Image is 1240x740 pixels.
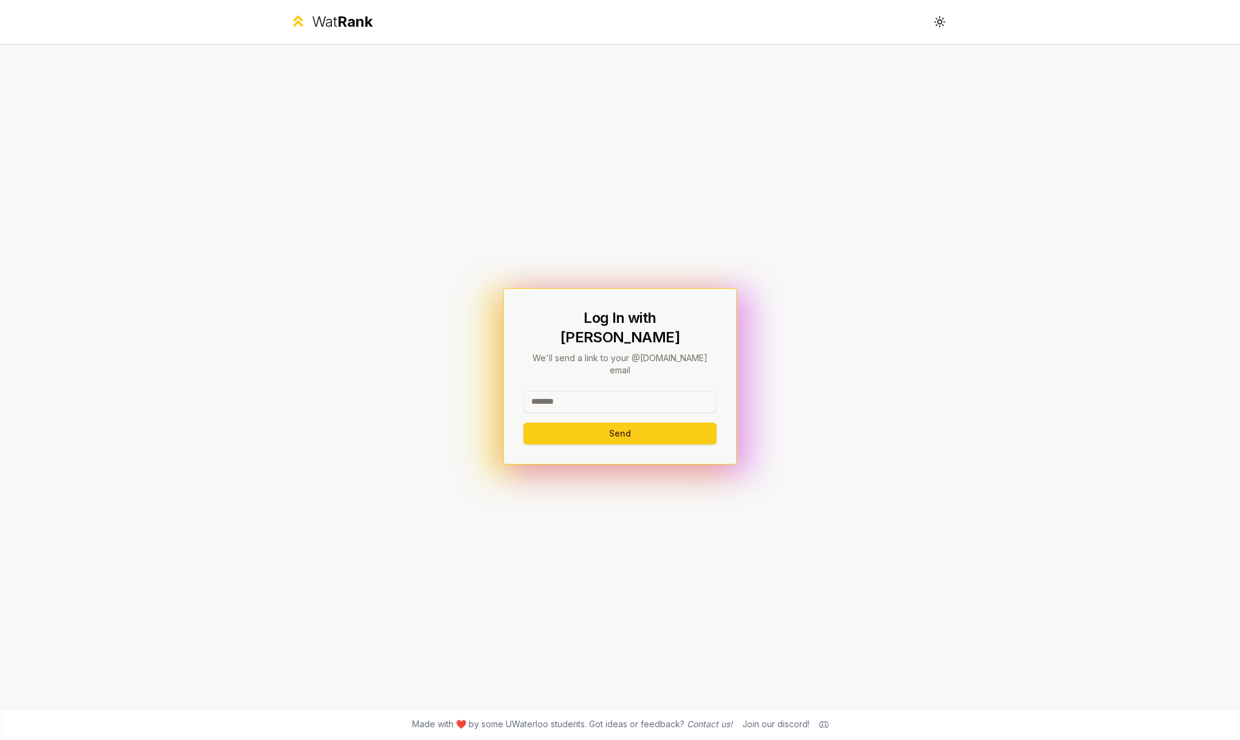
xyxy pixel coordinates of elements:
[412,718,732,730] span: Made with ❤️ by some UWaterloo students. Got ideas or feedback?
[523,423,717,444] button: Send
[337,13,373,30] span: Rank
[687,719,732,729] a: Contact us!
[523,352,717,376] p: We'll send a link to your @[DOMAIN_NAME] email
[312,12,373,32] div: Wat
[523,308,717,347] h1: Log In with [PERSON_NAME]
[742,718,810,730] div: Join our discord!
[289,12,373,32] a: WatRank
